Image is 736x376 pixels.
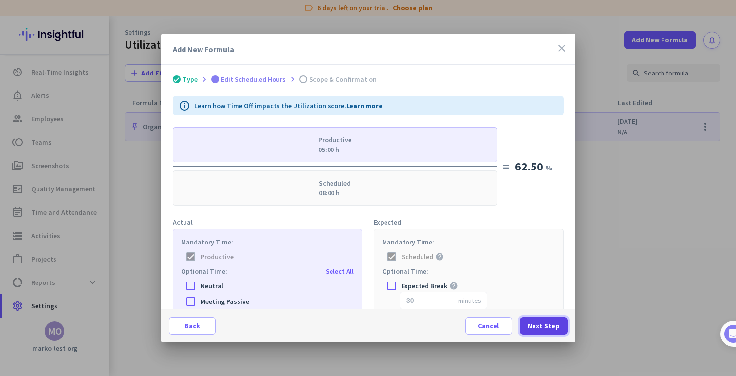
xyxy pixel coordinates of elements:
[402,281,447,291] label: Expected Break
[288,75,297,84] i: keyboard_arrow_right
[319,188,350,198] div: 08:00 h
[319,178,350,188] div: Scheduled
[346,101,383,110] a: Learn more
[221,75,286,84] span: Edit Scheduled Hours
[382,237,555,247] div: Mandatory Time:
[382,266,555,276] div: Optional Time:
[173,76,180,83] i: check
[201,297,354,306] label: Meeting Passive
[173,217,363,227] div: Actual
[528,321,560,331] span: Next Step
[318,145,351,154] div: 05:00 h
[201,281,354,291] label: Neutral
[181,266,227,276] div: Optional Time:
[449,282,458,290] i: help
[503,160,509,173] span: =
[169,317,216,335] button: Back
[179,100,190,112] i: info
[181,237,354,247] div: Mandatory Time:
[520,317,568,335] button: Next Step
[435,252,444,261] i: help
[309,75,377,84] span: Scope & Confirmation
[515,159,543,174] span: 62.50
[318,135,351,145] div: Productive
[326,266,354,276] div: Select All
[183,75,198,84] span: Type
[556,42,568,54] i: close
[478,321,499,331] span: Cancel
[465,317,512,335] button: Cancel
[184,321,200,331] span: Back
[194,101,383,111] p: Learn how Time Off impacts the Utilization score.
[173,43,234,55] div: Add New Formula
[545,163,552,172] span: %
[458,296,481,305] span: minutes
[374,217,564,227] div: Expected
[200,75,209,84] i: keyboard_arrow_right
